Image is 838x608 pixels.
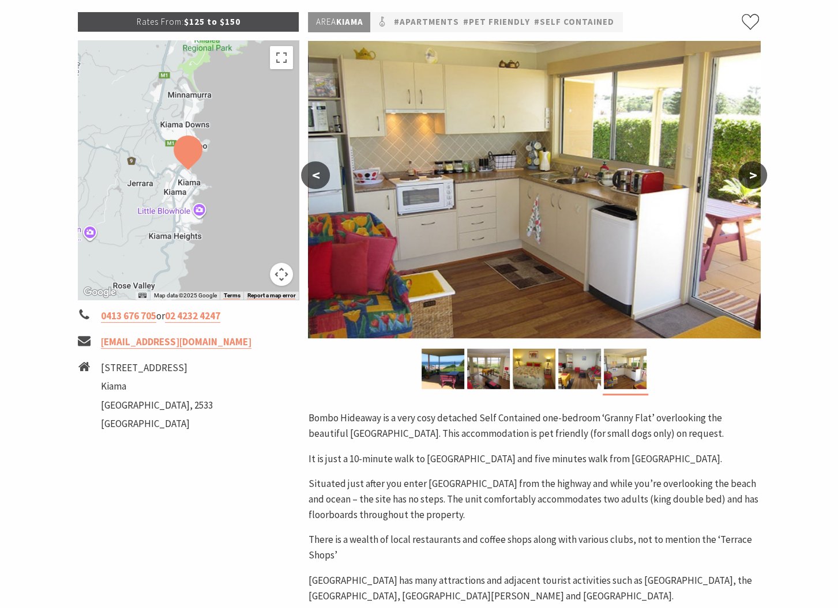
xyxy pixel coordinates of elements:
[308,451,760,467] p: It is just a 10-minute walk to [GEOGRAPHIC_DATA] and five minutes walk from [GEOGRAPHIC_DATA].
[738,161,767,189] button: >
[301,161,330,189] button: <
[558,349,601,389] img: Bombo Hideaway
[101,335,251,349] a: [EMAIL_ADDRESS][DOMAIN_NAME]
[308,41,761,338] img: Bombo Hideaway
[308,476,760,523] p: Situated just after you enter [GEOGRAPHIC_DATA] from the highway and while you’re overlooking the...
[81,285,119,300] img: Google
[308,532,760,563] p: There is a wealth of local restaurants and coffee shops along with various clubs, not to mention ...
[78,12,299,32] p: $125 to $150
[270,46,293,69] button: Toggle fullscreen view
[533,15,614,29] a: #Self Contained
[81,285,119,300] a: Click to see this area on Google Maps
[308,573,760,604] p: [GEOGRAPHIC_DATA] has many attractions and adjacent tourist activities such as [GEOGRAPHIC_DATA],...
[136,16,183,27] span: Rates From:
[101,379,213,394] li: Kiama
[101,416,213,432] li: [GEOGRAPHIC_DATA]
[165,309,220,323] a: 02 4232 4247
[101,398,213,413] li: [GEOGRAPHIC_DATA], 2533
[223,292,240,299] a: Terms (opens in new tab)
[101,360,213,376] li: [STREET_ADDRESS]
[513,349,555,389] img: Bombo Hideaway
[247,292,295,299] a: Report a map error
[138,292,146,300] button: Keyboard shortcuts
[101,309,156,323] a: 0413 676 705
[463,15,529,29] a: #Pet Friendly
[422,349,464,389] img: Bombo Hideaway
[604,349,647,389] img: Bombo Hideaway
[393,15,459,29] a: #Apartments
[78,308,299,324] li: or
[315,16,336,27] span: Area
[153,292,216,299] span: Map data ©2025 Google
[308,410,760,441] p: Bombo Hideaway is a very cosy detached Self Contained one-bedroom ‘Granny Flat’ overlooking the b...
[467,349,510,389] img: Bombo Hideaway
[308,12,370,32] p: Kiama
[270,263,293,286] button: Map camera controls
